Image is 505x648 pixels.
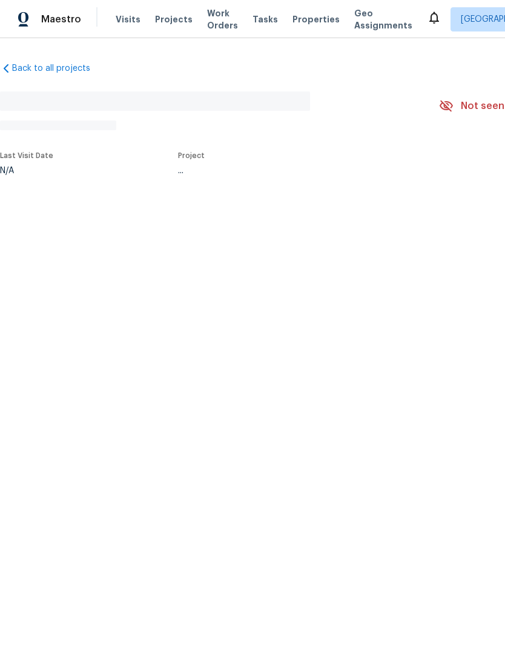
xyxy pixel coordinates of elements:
[252,15,278,24] span: Tasks
[292,13,340,25] span: Properties
[207,7,238,31] span: Work Orders
[116,13,140,25] span: Visits
[41,13,81,25] span: Maestro
[178,167,411,175] div: ...
[354,7,412,31] span: Geo Assignments
[178,152,205,159] span: Project
[155,13,193,25] span: Projects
